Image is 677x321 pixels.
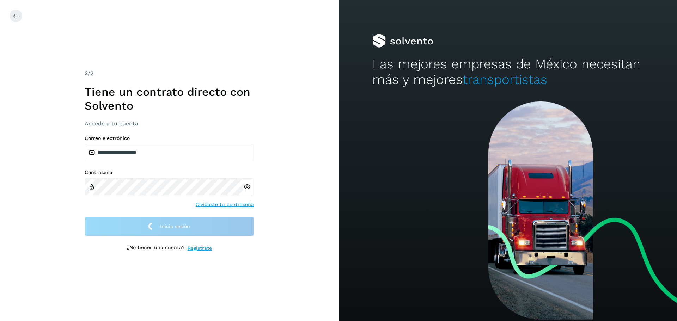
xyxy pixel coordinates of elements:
span: 2 [85,70,88,76]
h2: Las mejores empresas de México necesitan más y mejores [372,56,643,88]
label: Correo electrónico [85,135,254,141]
button: Inicia sesión [85,217,254,236]
span: Inicia sesión [160,224,190,229]
label: Contraseña [85,169,254,175]
span: transportistas [463,72,547,87]
a: Regístrate [188,245,212,252]
h1: Tiene un contrato directo con Solvento [85,85,254,112]
p: ¿No tienes una cuenta? [127,245,185,252]
div: /2 [85,69,254,78]
h3: Accede a tu cuenta [85,120,254,127]
a: Olvidaste tu contraseña [196,201,254,208]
